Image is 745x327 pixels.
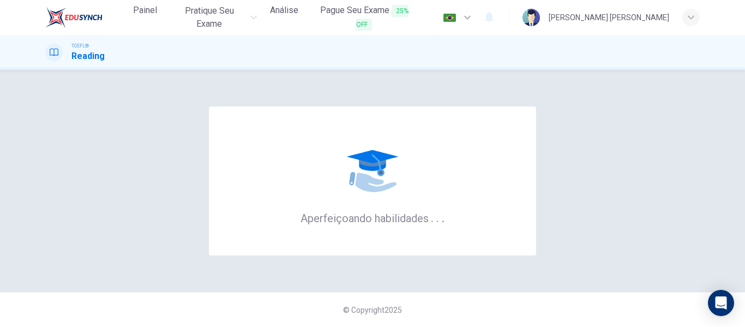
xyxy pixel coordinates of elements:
span: TOEFL® [71,42,89,50]
a: Painel [128,1,163,34]
span: Pague Seu Exame [311,4,417,31]
div: Open Intercom Messenger [708,290,734,316]
button: Painel [128,1,163,20]
span: © Copyright 2025 [343,306,402,314]
span: Pratique seu exame [171,4,248,31]
h6: . [430,208,434,226]
div: [PERSON_NAME] [PERSON_NAME] [549,11,669,24]
button: Pague Seu Exame25% OFF [307,1,421,34]
a: Análise [266,1,303,34]
span: Painel [133,4,157,17]
h1: Reading [71,50,105,63]
h6: . [436,208,440,226]
button: Análise [266,1,303,20]
h6: Aperfeiçoando habilidades [301,211,445,225]
img: EduSynch logo [45,7,103,28]
h6: . [441,208,445,226]
img: pt [443,14,456,22]
a: EduSynch logo [45,7,128,28]
button: Pratique seu exame [167,1,262,34]
img: Profile picture [522,9,540,26]
span: Análise [270,4,298,17]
